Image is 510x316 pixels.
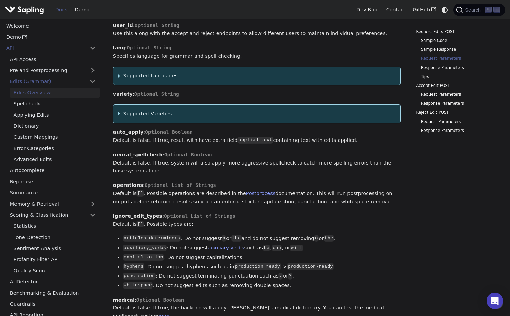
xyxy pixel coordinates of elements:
[113,128,401,145] p: : Default is false. If true, result with have extra field containing text with edits applied.
[263,245,270,251] code: be
[113,297,135,303] strong: medical
[416,29,498,35] a: Request Edits POST
[145,182,216,188] span: Optional List of Strings
[10,88,100,98] a: Edits Overview
[287,263,334,270] code: production-ready
[6,277,100,287] a: AI Detector
[416,109,498,116] a: Reject Edit POST
[10,143,100,153] a: Error Categories
[10,244,100,253] a: Sentiment Analysis
[113,212,401,229] p: : Default is . Possible types are:
[164,213,235,219] span: Optional List of Strings
[10,255,100,264] a: Profanity Filter API
[118,110,396,118] summary: Supported Varieties
[234,263,281,270] code: production ready
[123,254,164,261] code: capitalization
[10,155,100,165] a: Advanced Edits
[416,82,498,89] a: Accept Edit POST
[288,273,292,280] code: ?
[113,213,162,219] strong: ignore_edit_types
[6,166,100,176] a: Autocomplete
[135,23,179,28] span: Optional String
[246,191,275,196] a: Postprocess
[6,77,100,87] a: Edits (Grammar)
[123,282,401,290] li: : Do not suggest edits such as removing double spaces.
[5,5,44,15] img: Sapling.ai
[118,72,396,80] summary: Supported Languages
[123,282,153,289] code: whitespace
[453,4,505,16] button: Search (Command+K)
[52,4,71,15] a: Docs
[123,263,401,271] li: : Do not suggest hyphens such as in -> .
[6,288,100,298] a: Benchmarking & Evaluation
[2,21,100,31] a: Welcome
[6,54,100,64] a: API Access
[421,37,495,44] a: Sample Code
[421,55,495,62] a: Request Parameters
[6,199,100,209] a: Memory & Retrieval
[5,5,46,15] a: Sapling.ai
[6,177,100,187] a: Rephrase
[6,188,100,198] a: Summarize
[231,235,241,242] code: the
[113,151,401,175] p: : Default is false. If true, system will also apply more aggressive spellcheck to catch more spel...
[421,118,495,125] a: Request Parameters
[382,4,409,15] a: Contact
[113,90,401,99] p: :
[421,65,495,71] a: Response Parameters
[145,129,193,135] span: Optional Boolean
[136,190,144,197] code: []
[113,129,144,135] strong: auto_apply
[6,210,100,220] a: Scoring & Classification
[123,235,181,242] code: articles_determiners
[113,182,143,188] strong: operations
[2,32,100,42] a: Demo
[136,297,184,303] span: Optional Boolean
[71,4,93,15] a: Demo
[6,66,100,76] a: Pre and Postprocessing
[463,7,485,13] span: Search
[353,4,382,15] a: Dev Blog
[324,235,334,242] code: the
[113,91,133,97] strong: variety
[487,293,503,309] div: Open Intercom Messenger
[123,263,144,270] code: hyphens
[10,121,100,131] a: Dictionary
[123,235,401,243] li: : Do not suggest or and do not suggest removing or .
[421,100,495,107] a: Response Parameters
[421,127,495,134] a: Response Parameters
[10,110,100,120] a: Applying Edits
[485,7,492,13] kbd: ⌘
[272,245,282,251] code: can
[113,23,133,28] strong: user_id
[113,45,125,50] strong: lang
[421,74,495,80] a: Tips
[123,273,156,280] code: punctuation
[113,44,401,60] p: : Specifies language for grammar and spell checking.
[113,181,401,206] p: : Default is . Possible operations are described in the documentation. This will run postprocessi...
[10,266,100,275] a: Quality Score
[10,132,100,142] a: Custom Mappings
[2,43,86,53] a: API
[278,273,283,280] code: .
[10,99,100,109] a: Spellcheck
[123,245,167,251] code: auxiliary_verbs
[123,272,401,280] li: : Do not suggest terminating punctuation such as or .
[421,46,495,53] a: Sample Response
[208,245,244,250] a: auxiliary verbs
[86,43,100,53] button: Collapse sidebar category 'API'
[123,253,401,262] li: : Do not suggest capitalizations.
[113,152,163,157] strong: neural_spellcheck
[409,4,440,15] a: GitHub
[493,7,500,13] kbd: K
[6,299,100,309] a: Guardrails
[134,91,179,97] span: Optional String
[10,232,100,242] a: Tone Detection
[237,137,273,144] code: applied_text
[136,221,144,228] code: []
[113,22,401,38] p: : Use this along with the accept and reject endpoints to allow different users to maintain indivi...
[10,221,100,231] a: Statistics
[421,91,495,98] a: Request Parameters
[123,244,401,252] li: : Do not suggest such as , , or .
[164,152,212,157] span: Optional Boolean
